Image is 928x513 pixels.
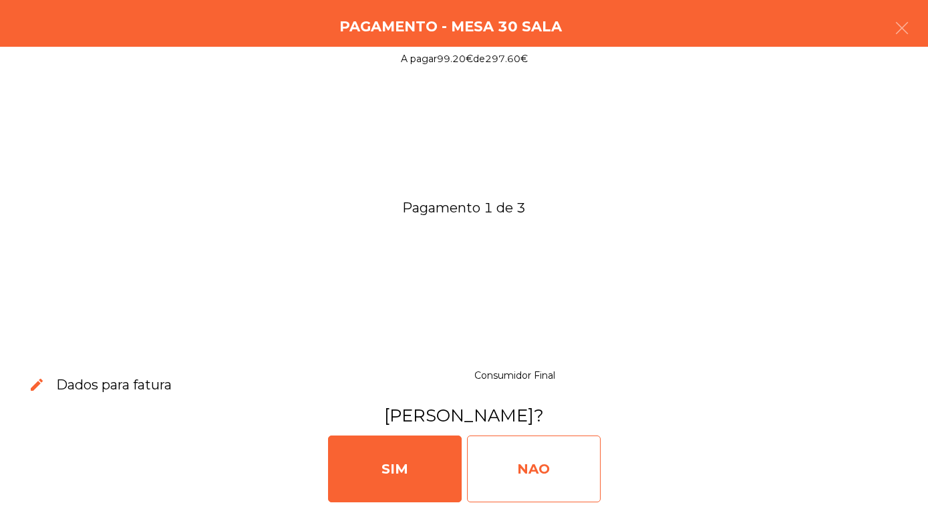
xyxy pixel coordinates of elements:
[467,436,601,502] div: NAO
[401,53,437,65] span: A pagar
[474,369,555,381] span: Consumidor Final
[15,403,913,427] h3: [PERSON_NAME]?
[56,375,172,394] h3: Dados para fatura
[328,436,462,502] div: SIM
[339,17,562,37] h4: Pagamento - Mesa 30 Sala
[473,53,485,65] span: de
[16,195,912,220] span: Pagamento 1 de 3
[29,377,45,393] span: edit
[437,53,473,65] span: 99.20€
[18,366,56,404] button: edit
[485,53,528,65] span: 297.60€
